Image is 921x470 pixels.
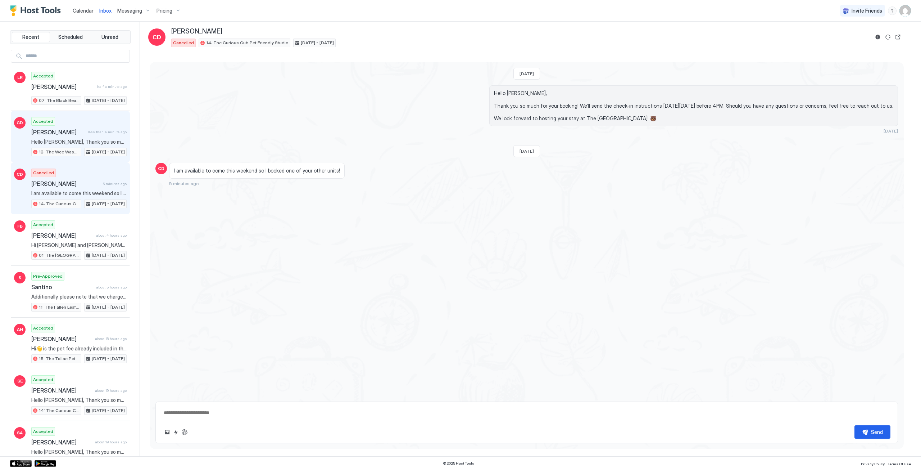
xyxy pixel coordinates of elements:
[39,355,80,362] span: 15: The Tallac Pet Friendly Studio
[31,129,85,136] span: [PERSON_NAME]
[95,440,127,444] span: about 19 hours ago
[18,274,21,281] span: S
[35,460,56,467] a: Google Play Store
[101,34,118,40] span: Unread
[169,181,199,186] span: 5 minutes ago
[888,462,911,466] span: Terms Of Use
[33,170,54,176] span: Cancelled
[92,97,125,104] span: [DATE] - [DATE]
[173,40,194,46] span: Cancelled
[520,71,534,76] span: [DATE]
[894,33,902,41] button: Open reservation
[31,180,100,187] span: [PERSON_NAME]
[861,460,885,467] a: Privacy Policy
[31,232,93,239] span: [PERSON_NAME]
[180,428,189,437] button: ChatGPT Auto Reply
[31,190,127,197] span: I am available to come this weekend so I booked one of your other units!
[58,34,83,40] span: Scheduled
[96,233,127,238] span: about 4 hours ago
[31,242,127,249] span: Hi [PERSON_NAME] and [PERSON_NAME], my husband and I are passing through [GEOGRAPHIC_DATA] on our...
[31,387,92,394] span: [PERSON_NAME]
[888,6,897,15] div: menu
[23,50,130,62] input: Input Field
[92,407,125,414] span: [DATE] - [DATE]
[158,165,164,172] span: CD
[10,30,131,44] div: tab-group
[88,130,127,134] span: less than a minute ago
[51,32,90,42] button: Scheduled
[17,430,23,436] span: SA
[95,388,127,393] span: about 19 hours ago
[33,221,53,228] span: Accepted
[33,73,53,79] span: Accepted
[888,460,911,467] a: Terms Of Use
[92,201,125,207] span: [DATE] - [DATE]
[91,32,129,42] button: Unread
[10,460,32,467] a: App Store
[73,7,94,14] a: Calendar
[17,326,23,333] span: AH
[884,128,898,134] span: [DATE]
[174,167,340,174] span: I am available to come this weekend so I booked one of your other units!
[156,8,172,14] span: Pricing
[172,428,180,437] button: Quick reply
[520,148,534,154] span: [DATE]
[31,83,94,90] span: [PERSON_NAME]
[884,33,892,41] button: Sync reservation
[117,8,142,14] span: Messaging
[10,5,64,16] a: Host Tools Logo
[73,8,94,14] span: Calendar
[99,7,112,14] a: Inbox
[852,8,882,14] span: Invite Friends
[494,90,893,122] span: Hello [PERSON_NAME], Thank you so much for your booking! We'll send the check-in instructions [DA...
[92,149,125,155] span: [DATE] - [DATE]
[33,273,63,279] span: Pre-Approved
[153,33,161,41] span: CD
[96,285,127,290] span: about 5 hours ago
[31,449,127,455] span: Hello [PERSON_NAME], Thank you so much for your booking! We'll send the check-in instructions [DA...
[103,182,127,186] span: 5 minutes ago
[163,428,172,437] button: Upload image
[871,428,883,436] div: Send
[33,118,53,125] span: Accepted
[22,34,39,40] span: Recent
[39,304,80,310] span: 11: The Fallen Leaf Pet Friendly Studio
[861,462,885,466] span: Privacy Policy
[31,439,92,446] span: [PERSON_NAME]
[33,376,53,383] span: Accepted
[31,294,127,300] span: Additionally, please note that we charge a pet fee of $40. We'll be here if you need further assi...
[31,283,93,291] span: Santino
[31,139,127,145] span: Hello [PERSON_NAME], Thank you so much for your booking! We'll send the check-in instructions on ...
[95,336,127,341] span: about 18 hours ago
[17,120,23,126] span: CD
[92,304,125,310] span: [DATE] - [DATE]
[206,40,289,46] span: 14: The Curious Cub Pet Friendly Studio
[39,407,80,414] span: 14: The Curious Cub Pet Friendly Studio
[874,33,882,41] button: Reservation information
[17,223,23,229] span: FB
[39,149,80,155] span: 12: The Wee Washoe Pet-Friendly Studio
[31,335,92,343] span: [PERSON_NAME]
[39,201,80,207] span: 14: The Curious Cub Pet Friendly Studio
[12,32,50,42] button: Recent
[301,40,334,46] span: [DATE] - [DATE]
[33,325,53,331] span: Accepted
[92,252,125,259] span: [DATE] - [DATE]
[31,345,127,352] span: Hi👋 is the pet fee already included in this ?
[97,84,127,89] span: half a minute ago
[17,378,23,384] span: SE
[39,97,80,104] span: 07: The Black Bear King Studio
[17,171,23,178] span: CD
[31,397,127,403] span: Hello [PERSON_NAME], Thank you so much for your booking! We'll send the check-in instructions on ...
[39,252,80,259] span: 01: The [GEOGRAPHIC_DATA] at The [GEOGRAPHIC_DATA]
[17,74,23,81] span: LR
[443,461,474,466] span: © 2025 Host Tools
[33,428,53,435] span: Accepted
[92,355,125,362] span: [DATE] - [DATE]
[99,8,112,14] span: Inbox
[854,425,890,439] button: Send
[899,5,911,17] div: User profile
